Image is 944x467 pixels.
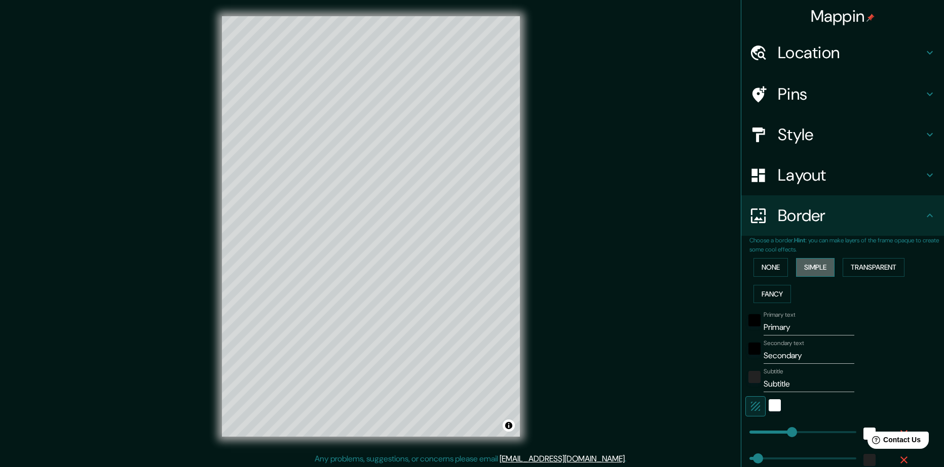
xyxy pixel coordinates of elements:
[769,399,781,411] button: white
[748,314,761,326] button: black
[741,195,944,236] div: Border
[626,453,628,465] div: .
[741,114,944,155] div: Style
[753,258,788,277] button: None
[315,453,626,465] p: Any problems, suggestions, or concerns please email .
[778,205,924,226] h4: Border
[741,74,944,114] div: Pins
[863,454,876,466] button: color-222222
[748,343,761,355] button: black
[778,43,924,63] h4: Location
[778,124,924,145] h4: Style
[503,419,515,432] button: Toggle attribution
[854,428,933,456] iframe: Help widget launcher
[866,14,875,22] img: pin-icon.png
[843,258,904,277] button: Transparent
[749,236,944,254] p: Choose a border. : you can make layers of the frame opaque to create some cool effects.
[753,285,791,304] button: Fancy
[741,32,944,73] div: Location
[778,84,924,104] h4: Pins
[794,236,806,244] b: Hint
[764,311,795,319] label: Primary text
[764,339,804,348] label: Secondary text
[778,165,924,185] h4: Layout
[741,155,944,195] div: Layout
[500,453,625,464] a: [EMAIL_ADDRESS][DOMAIN_NAME]
[796,258,835,277] button: Simple
[764,367,783,376] label: Subtitle
[811,6,875,26] h4: Mappin
[748,371,761,383] button: color-222222
[628,453,630,465] div: .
